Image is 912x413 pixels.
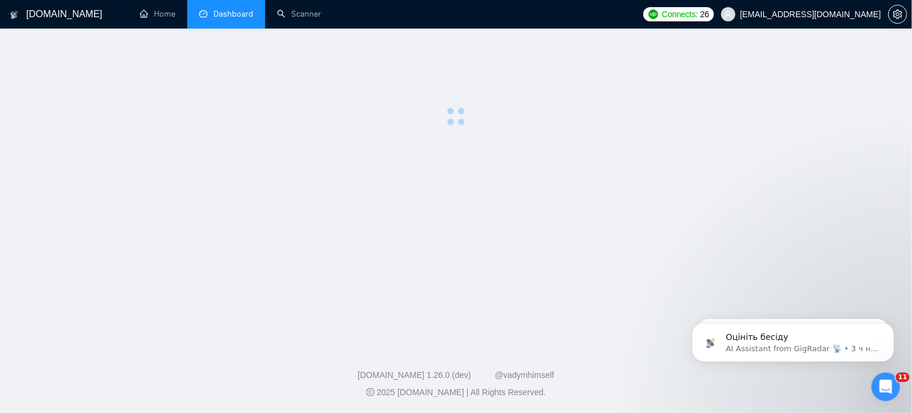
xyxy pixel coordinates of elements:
iframe: Intercom live chat [872,373,900,401]
span: setting [889,10,907,19]
a: @vadymhimself [495,370,554,380]
img: upwork-logo.png [649,10,658,19]
img: logo [10,5,18,24]
a: setting [888,10,907,19]
div: 2025 [DOMAIN_NAME] | All Rights Reserved. [10,386,902,399]
span: 11 [896,373,910,382]
span: dashboard [199,10,207,18]
span: copyright [366,388,375,396]
span: 26 [700,8,709,21]
span: Connects: [662,8,697,21]
span: Dashboard [213,9,253,19]
a: [DOMAIN_NAME] 1.26.0 (dev) [358,370,471,380]
a: homeHome [140,9,175,19]
button: setting [888,5,907,24]
a: searchScanner [277,9,321,19]
span: user [724,10,732,18]
iframe: Intercom notifications сообщение [674,298,912,381]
